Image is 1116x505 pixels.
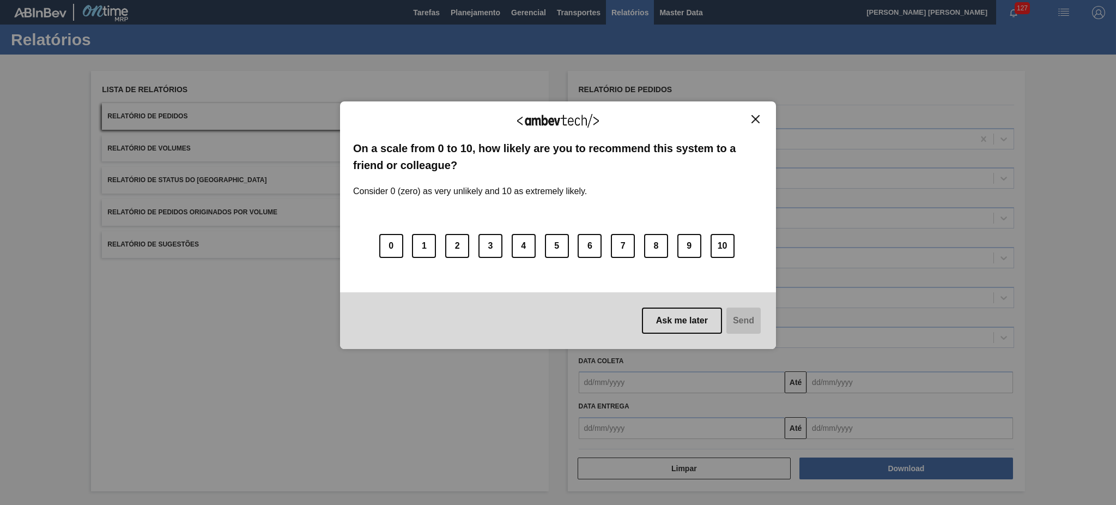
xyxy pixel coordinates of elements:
button: 8 [644,234,668,258]
button: Ask me later [642,308,722,334]
button: 9 [677,234,701,258]
button: 7 [611,234,635,258]
button: Close [748,115,763,124]
img: Close [751,115,760,123]
button: 2 [445,234,469,258]
button: 1 [412,234,436,258]
img: Logo Ambevtech [517,114,599,128]
button: 10 [711,234,735,258]
button: 4 [512,234,536,258]
button: 3 [478,234,502,258]
label: On a scale from 0 to 10, how likely are you to recommend this system to a friend or colleague? [353,140,763,173]
button: 5 [545,234,569,258]
label: Consider 0 (zero) as very unlikely and 10 as extremely likely. [353,173,587,196]
button: 0 [379,234,403,258]
button: 6 [578,234,602,258]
